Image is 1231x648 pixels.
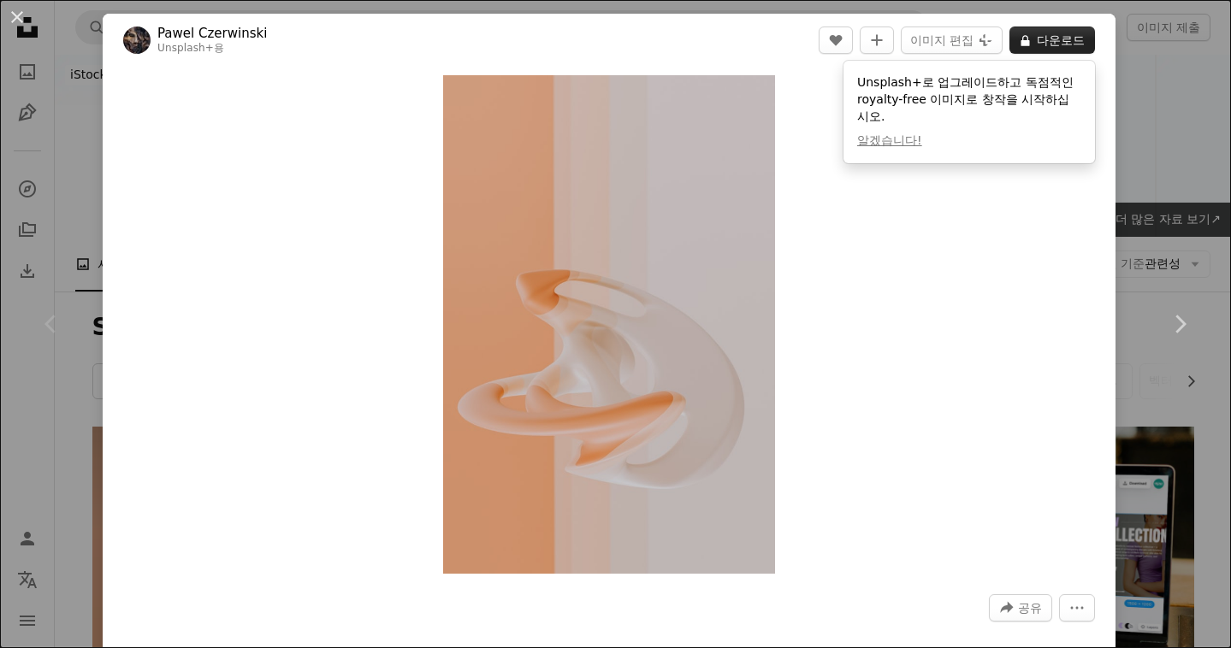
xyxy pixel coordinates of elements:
button: 이 이미지 확대 [443,75,776,574]
button: 다운로드 [1009,27,1095,54]
button: 좋아요 [819,27,853,54]
span: 공유 [1018,595,1042,621]
img: 벽에 있는 흰색 물체의 클로즈업 [443,75,776,574]
button: 더 많은 작업 [1059,594,1095,621]
button: 컬렉션에 추가 [860,27,894,54]
div: 용 [157,42,267,56]
a: Pawel Czerwinski [157,25,267,42]
button: 알겠습니다! [857,133,922,150]
a: 다음 [1128,242,1231,406]
button: 이미지 편집 [901,27,1003,54]
div: Unsplash+로 업그레이드하고 독점적인 royalty-free 이미지로 창작을 시작하십시오. [843,61,1095,163]
button: 이 이미지 공유 [989,594,1052,621]
img: Pawel Czerwinski의 프로필로 이동 [123,27,151,54]
a: Unsplash+ [157,42,214,54]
